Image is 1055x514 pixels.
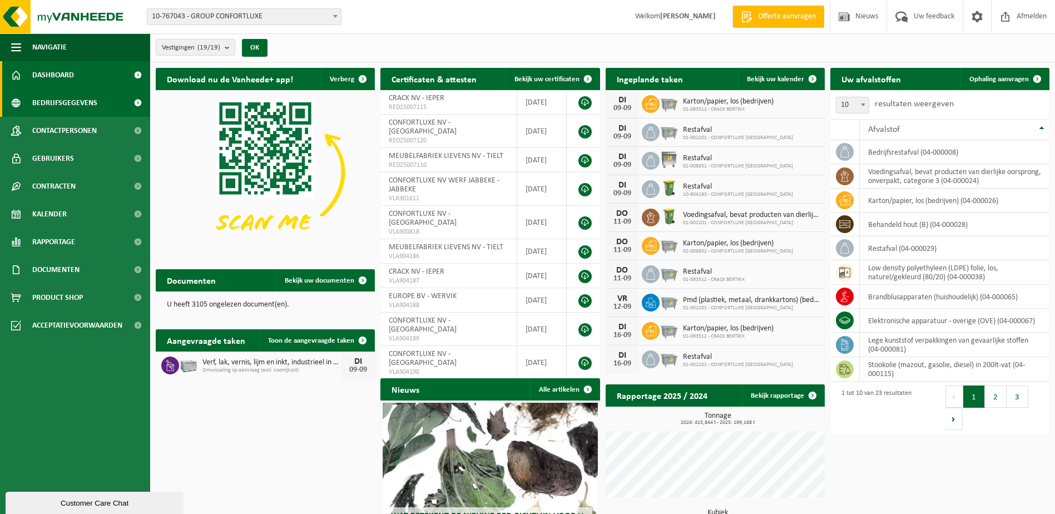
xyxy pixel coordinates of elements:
h2: Nieuws [380,378,430,400]
span: Restafval [683,126,793,135]
span: CONFORTLUXE NV - [GEOGRAPHIC_DATA] [389,350,457,367]
span: CONFORTLUXE NV WERF JABBEKE - JABBEKE [389,176,499,194]
button: 2 [985,385,1007,408]
span: Gebruikers [32,145,74,172]
h2: Rapportage 2025 / 2024 [606,384,719,406]
span: 01-002201 - CONFORTLUXE [GEOGRAPHIC_DATA] [683,220,819,226]
span: Rapportage [32,228,75,256]
span: Navigatie [32,33,67,61]
div: DI [611,96,633,105]
h2: Certificaten & attesten [380,68,488,90]
div: DO [611,238,633,246]
img: WB-2500-GAL-GY-01 [660,264,678,283]
div: 11-09 [611,275,633,283]
img: WB-2500-GAL-GY-01 [660,292,678,311]
count: (19/19) [197,44,220,51]
span: 10 [836,97,869,113]
h2: Documenten [156,269,227,291]
td: [DATE] [517,313,567,346]
img: PB-LB-0680-HPE-GY-11 [179,355,198,374]
span: 02-008851 - CONFORTLUXE [GEOGRAPHIC_DATA] [683,163,793,170]
button: Next [945,408,963,430]
span: Verf, lak, vernis, lijm en inkt, industrieel in kleinverpakking [202,358,341,367]
span: Karton/papier, los (bedrijven) [683,324,774,333]
span: Restafval [683,268,745,276]
span: 01-002201 - CONFORTLUXE [GEOGRAPHIC_DATA] [683,135,793,141]
span: CRACK NV - IEPER [389,268,444,276]
img: WB-2500-GAL-GY-01 [660,320,678,339]
span: 10-767043 - GROUP CONFORTLUXE [147,9,341,24]
span: Kalender [32,200,67,228]
span: Acceptatievoorwaarden [32,312,122,339]
td: brandblusapparaten (huishoudelijk) (04-000065) [860,285,1049,309]
span: VLA904186 [389,252,508,261]
span: Bekijk uw kalender [747,76,804,83]
span: Bedrijfsgegevens [32,89,97,117]
div: DI [611,152,633,161]
h2: Download nu de Vanheede+ app! [156,68,304,90]
button: Verberg [321,68,374,90]
div: 16-09 [611,332,633,339]
img: WB-0240-HPE-GN-50 [660,207,678,226]
a: Bekijk uw certificaten [506,68,599,90]
div: DI [611,181,633,190]
div: DI [611,323,633,332]
span: Contactpersonen [32,117,97,145]
span: Vestigingen [162,39,220,56]
button: Vestigingen(19/19) [156,39,235,56]
span: Restafval [683,353,793,362]
span: Karton/papier, los (bedrijven) [683,239,793,248]
iframe: chat widget [6,490,186,514]
span: 01-093512 - CRACK BERTRIX [683,106,774,113]
div: DI [611,351,633,360]
img: WB-2500-GAL-GY-01 [660,122,678,141]
td: [DATE] [517,115,567,148]
td: elektronische apparatuur - overige (OVE) (04-000067) [860,309,1049,333]
span: Omwisseling op aanvraag (excl. voorrijkost) [202,367,341,374]
td: [DATE] [517,148,567,172]
span: 2024: 415,844 t - 2025: 199,168 t [611,420,825,426]
td: bedrijfsrestafval (04-000008) [860,140,1049,164]
td: voedingsafval, bevat producten van dierlijke oorsprong, onverpakt, categorie 3 (04-000024) [860,164,1049,189]
span: VLA904190 [389,368,508,377]
span: Ophaling aanvragen [969,76,1029,83]
td: restafval (04-000029) [860,236,1049,260]
div: DI [347,357,369,366]
span: Dashboard [32,61,74,89]
button: 1 [963,385,985,408]
td: [DATE] [517,172,567,206]
div: VR [611,294,633,303]
div: DI [611,124,633,133]
h2: Ingeplande taken [606,68,694,90]
span: VLA900818 [389,228,508,236]
div: 09-09 [611,161,633,169]
span: 01-002201 - CONFORTLUXE [GEOGRAPHIC_DATA] [683,362,793,368]
span: RED25007115 [389,103,508,112]
span: Pmd (plastiek, metaal, drankkartons) (bedrijven) [683,296,819,305]
label: resultaten weergeven [875,100,954,108]
div: 12-09 [611,303,633,311]
span: RED25007110 [389,161,508,170]
h3: Tonnage [611,412,825,426]
div: 1 tot 10 van 23 resultaten [836,384,912,431]
button: Previous [945,385,963,408]
span: RED25007120 [389,136,508,145]
span: Restafval [683,182,793,191]
td: [DATE] [517,346,567,379]
span: MEUBELFABRIEK LIEVENS NV - TIELT [389,243,503,251]
strong: [PERSON_NAME] [660,12,716,21]
td: stookolie (mazout, gasolie, diesel) in 200lt-vat (04-000115) [860,357,1049,382]
span: MEUBELFABRIEK LIEVENS NV - TIELT [389,152,503,160]
span: Karton/papier, los (bedrijven) [683,97,774,106]
a: Bekijk rapportage [742,384,824,407]
div: 16-09 [611,360,633,368]
div: 09-09 [347,366,369,374]
div: DO [611,266,633,275]
td: behandeld hout (B) (04-000028) [860,212,1049,236]
img: WB-2500-GAL-GY-01 [660,93,678,112]
span: 01-093512 - CRACK BERTRIX [683,276,745,283]
div: 11-09 [611,218,633,226]
img: WB-2500-GAL-GY-01 [660,349,678,368]
h2: Uw afvalstoffen [830,68,912,90]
